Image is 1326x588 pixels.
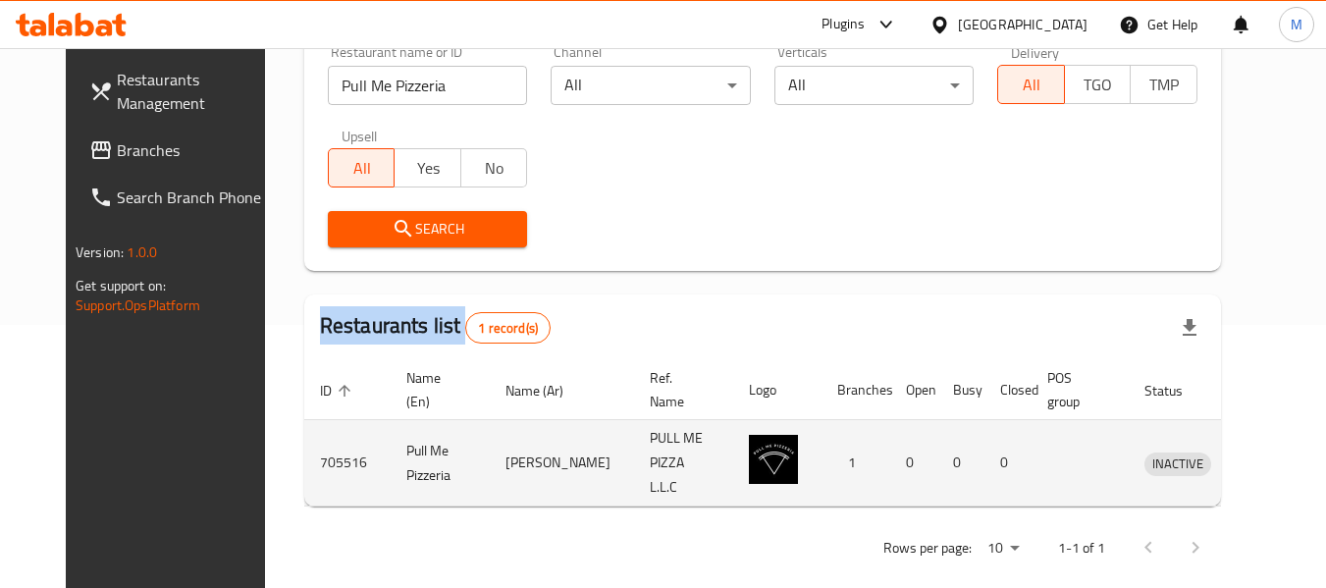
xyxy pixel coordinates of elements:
span: TGO [1073,71,1124,99]
span: No [469,154,520,183]
span: TMP [1139,71,1190,99]
button: TGO [1064,65,1132,104]
table: enhanced table [304,360,1302,507]
span: Search [344,217,512,241]
span: Get support on: [76,273,166,298]
td: 705516 [304,420,391,507]
label: Upsell [342,129,378,142]
th: Busy [937,360,984,420]
button: TMP [1130,65,1197,104]
span: 1 record(s) [466,319,550,338]
div: Export file [1166,304,1213,351]
span: M [1291,14,1302,35]
span: POS group [1047,366,1105,413]
span: ID [320,379,357,402]
div: Plugins [822,13,865,36]
td: Pull Me Pizzeria [391,420,490,507]
span: Status [1144,379,1208,402]
button: No [460,148,528,187]
div: All [774,66,975,105]
th: Branches [822,360,890,420]
div: Rows per page: [980,534,1027,563]
td: 1 [822,420,890,507]
span: Name (En) [406,366,466,413]
h2: Restaurants list [320,311,551,344]
span: All [1006,71,1057,99]
td: [PERSON_NAME] [490,420,634,507]
span: Ref. Name [650,366,710,413]
input: Search for restaurant name or ID.. [328,66,528,105]
span: All [337,154,388,183]
div: Total records count [465,312,551,344]
td: 0 [890,420,937,507]
label: Delivery [1011,45,1060,59]
span: Version: [76,240,124,265]
th: Logo [733,360,822,420]
button: All [328,148,396,187]
span: Restaurants Management [117,68,272,115]
button: All [997,65,1065,104]
td: PULL ME PIZZA L.L.C [634,420,733,507]
th: Open [890,360,937,420]
span: Yes [402,154,453,183]
div: [GEOGRAPHIC_DATA] [958,14,1087,35]
a: Support.OpsPlatform [76,293,200,318]
a: Search Branch Phone [74,174,288,221]
p: 1-1 of 1 [1058,536,1105,561]
button: Yes [394,148,461,187]
button: Search [328,211,528,247]
div: All [551,66,751,105]
span: 1.0.0 [127,240,157,265]
a: Restaurants Management [74,56,288,127]
span: Name (Ar) [505,379,589,402]
td: 0 [937,420,984,507]
a: Branches [74,127,288,174]
span: Branches [117,138,272,162]
p: Rows per page: [883,536,972,561]
span: Search Branch Phone [117,186,272,209]
td: 0 [984,420,1032,507]
span: INACTIVE [1144,453,1211,475]
img: Pull Me Pizzeria [749,435,798,484]
th: Closed [984,360,1032,420]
